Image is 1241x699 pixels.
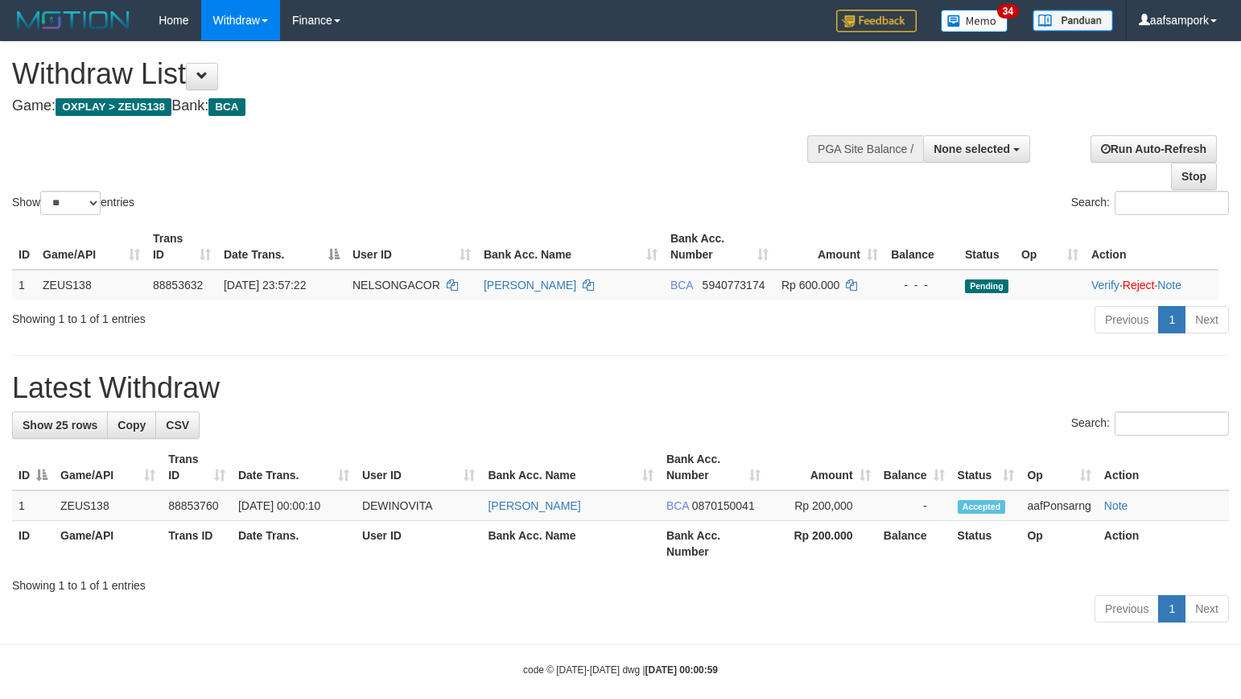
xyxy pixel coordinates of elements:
[703,279,765,292] span: Copy 5940773174 to clipboard
[523,664,718,676] small: code © [DATE]-[DATE] dwg |
[232,490,356,521] td: [DATE] 00:00:10
[1157,279,1181,292] a: Note
[12,98,811,114] h4: Game: Bank:
[40,191,101,215] select: Showentries
[781,279,839,292] span: Rp 600.000
[1158,595,1185,622] a: 1
[12,191,134,215] label: Show entries
[12,304,505,327] div: Showing 1 to 1 of 1 entries
[660,445,767,490] th: Bank Acc. Number: activate to sort column ascending
[664,224,775,270] th: Bank Acc. Number: activate to sort column ascending
[36,270,146,300] td: ZEUS138
[951,445,1021,490] th: Status: activate to sort column ascending
[356,445,482,490] th: User ID: activate to sort column ascending
[484,279,576,292] a: [PERSON_NAME]
[162,521,232,567] th: Trans ID
[12,8,134,32] img: MOTION_logo.png
[666,499,689,512] span: BCA
[1071,412,1229,436] label: Search:
[1091,135,1217,163] a: Run Auto-Refresh
[54,445,162,490] th: Game/API: activate to sort column ascending
[232,445,356,490] th: Date Trans.: activate to sort column ascending
[54,521,162,567] th: Game/API
[877,521,951,567] th: Balance
[1020,521,1097,567] th: Op
[767,490,877,521] td: Rp 200,000
[118,419,146,432] span: Copy
[217,224,346,270] th: Date Trans.: activate to sort column descending
[162,490,232,521] td: 88853760
[208,98,245,116] span: BCA
[12,58,811,90] h1: Withdraw List
[807,135,923,163] div: PGA Site Balance /
[934,143,1010,155] span: None selected
[481,445,660,490] th: Bank Acc. Name: activate to sort column ascending
[12,521,54,567] th: ID
[12,372,1229,404] h1: Latest Withdraw
[224,279,306,292] span: [DATE] 23:57:22
[162,445,232,490] th: Trans ID: activate to sort column ascending
[891,277,952,293] div: - - -
[1095,595,1159,622] a: Previous
[767,445,877,490] th: Amount: activate to sort column ascending
[107,412,156,439] a: Copy
[353,279,440,292] span: NELSONGACOR
[1185,306,1229,333] a: Next
[12,571,1229,594] div: Showing 1 to 1 of 1 entries
[645,664,718,676] strong: [DATE] 00:00:59
[23,419,97,432] span: Show 25 rows
[146,224,217,270] th: Trans ID: activate to sort column ascending
[877,445,951,490] th: Balance: activate to sort column ascending
[12,224,36,270] th: ID
[1115,191,1229,215] input: Search:
[56,98,171,116] span: OXPLAY > ZEUS138
[155,412,200,439] a: CSV
[232,521,356,567] th: Date Trans.
[356,521,482,567] th: User ID
[1033,10,1113,31] img: panduan.png
[1091,279,1119,292] a: Verify
[1158,306,1185,333] a: 1
[670,279,693,292] span: BCA
[12,445,54,490] th: ID: activate to sort column descending
[923,135,1030,163] button: None selected
[1123,279,1155,292] a: Reject
[884,224,959,270] th: Balance
[12,270,36,300] td: 1
[1171,163,1217,190] a: Stop
[1071,191,1229,215] label: Search:
[958,500,1006,514] span: Accepted
[1098,445,1229,490] th: Action
[1104,499,1128,512] a: Note
[153,279,203,292] span: 88853632
[836,10,917,32] img: Feedback.jpg
[965,279,1008,293] span: Pending
[36,224,146,270] th: Game/API: activate to sort column ascending
[1095,306,1159,333] a: Previous
[166,419,189,432] span: CSV
[767,521,877,567] th: Rp 200.000
[941,10,1008,32] img: Button%20Memo.svg
[1020,490,1097,521] td: aafPonsarng
[477,224,664,270] th: Bank Acc. Name: activate to sort column ascending
[346,224,477,270] th: User ID: activate to sort column ascending
[877,490,951,521] td: -
[1115,412,1229,436] input: Search:
[1085,270,1218,300] td: · ·
[775,224,884,270] th: Amount: activate to sort column ascending
[951,521,1021,567] th: Status
[356,490,482,521] td: DEWINOVITA
[488,499,580,512] a: [PERSON_NAME]
[1098,521,1229,567] th: Action
[481,521,660,567] th: Bank Acc. Name
[959,224,1015,270] th: Status
[997,4,1019,19] span: 34
[1020,445,1097,490] th: Op: activate to sort column ascending
[12,490,54,521] td: 1
[1185,595,1229,622] a: Next
[1085,224,1218,270] th: Action
[12,412,108,439] a: Show 25 rows
[692,499,755,512] span: Copy 0870150041 to clipboard
[660,521,767,567] th: Bank Acc. Number
[54,490,162,521] td: ZEUS138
